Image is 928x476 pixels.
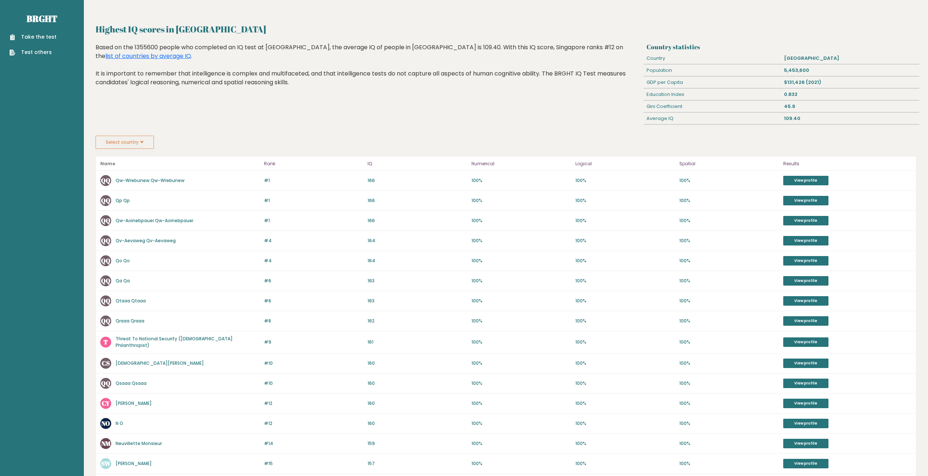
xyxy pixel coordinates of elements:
[116,380,147,386] a: Qsaaa Qsaaa
[101,297,110,305] text: QQ
[575,177,675,184] p: 100%
[679,197,779,204] p: 100%
[368,278,467,284] p: 163
[679,420,779,427] p: 100%
[116,197,130,204] a: Qp Qp
[783,159,912,168] p: Results
[471,339,571,345] p: 100%
[644,113,781,124] div: Average IQ
[781,65,919,76] div: 5,453,600
[575,159,675,168] p: Logical
[264,258,364,264] p: #4
[264,197,364,204] p: #1
[781,113,919,124] div: 109.40
[104,338,108,346] text: T
[368,237,467,244] p: 164
[575,237,675,244] p: 100%
[783,236,828,245] a: View profile
[575,278,675,284] p: 100%
[264,159,364,168] p: Rank
[368,258,467,264] p: 164
[116,217,193,224] a: Qw-Aoinebpauei Qw-Aoinebpauei
[105,52,191,60] a: list of countries by average IQ
[102,359,110,367] text: CS
[101,317,110,325] text: QQ
[575,298,675,304] p: 100%
[644,89,781,100] div: Education Index
[679,400,779,407] p: 100%
[471,318,571,324] p: 100%
[101,216,110,225] text: QQ
[116,440,162,446] a: Neuvillette Monsieur
[781,53,919,64] div: [GEOGRAPHIC_DATA]
[575,440,675,447] p: 100%
[783,296,828,306] a: View profile
[679,298,779,304] p: 100%
[116,336,233,348] a: Threat To National Security ([DEMOGRAPHIC_DATA] Philanthropist)
[368,217,467,224] p: 166
[679,339,779,345] p: 100%
[264,298,364,304] p: #6
[9,49,57,56] a: Test others
[264,278,364,284] p: #6
[368,420,467,427] p: 160
[264,177,364,184] p: #1
[264,460,364,467] p: #15
[783,256,828,266] a: View profile
[783,216,828,225] a: View profile
[116,420,123,426] a: N O
[679,380,779,387] p: 100%
[116,258,130,264] a: Qo Qo
[116,278,130,284] a: Qa Qa
[264,360,364,367] p: #10
[679,237,779,244] p: 100%
[471,420,571,427] p: 100%
[264,339,364,345] p: #9
[116,318,144,324] a: Qraaa Qraaa
[100,160,115,167] b: Name
[116,298,146,304] a: Qtaaa Qtaaa
[264,217,364,224] p: #1
[647,43,916,51] h3: Country statistics
[471,177,571,184] p: 100%
[781,101,919,112] div: 45.9
[116,360,204,366] a: [DEMOGRAPHIC_DATA][PERSON_NAME]
[96,43,641,98] div: Based on the 1355600 people who completed an IQ test at [GEOGRAPHIC_DATA], the average IQ of peop...
[101,176,110,185] text: QQ
[101,276,110,285] text: QQ
[368,339,467,345] p: 161
[264,380,364,387] p: #10
[575,217,675,224] p: 100%
[101,256,110,265] text: QQ
[264,440,364,447] p: #14
[264,400,364,407] p: #12
[101,196,110,205] text: QQ
[575,400,675,407] p: 100%
[471,400,571,407] p: 100%
[783,399,828,408] a: View profile
[679,278,779,284] p: 100%
[102,399,110,407] text: CY
[27,13,57,24] a: Brght
[471,380,571,387] p: 100%
[575,420,675,427] p: 100%
[575,318,675,324] p: 100%
[679,258,779,264] p: 100%
[116,237,176,244] a: Qv-Aevaweg Qv-Aevaweg
[575,360,675,367] p: 100%
[368,298,467,304] p: 163
[368,400,467,407] p: 160
[783,459,828,468] a: View profile
[679,217,779,224] p: 100%
[116,177,185,183] a: Qw-Wrebunew Qw-Wrebunew
[471,258,571,264] p: 100%
[368,177,467,184] p: 166
[368,460,467,467] p: 157
[781,77,919,88] div: $131,426 (2021)
[101,419,110,427] text: NO
[783,337,828,347] a: View profile
[783,196,828,205] a: View profile
[471,460,571,467] p: 100%
[679,360,779,367] p: 100%
[471,217,571,224] p: 100%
